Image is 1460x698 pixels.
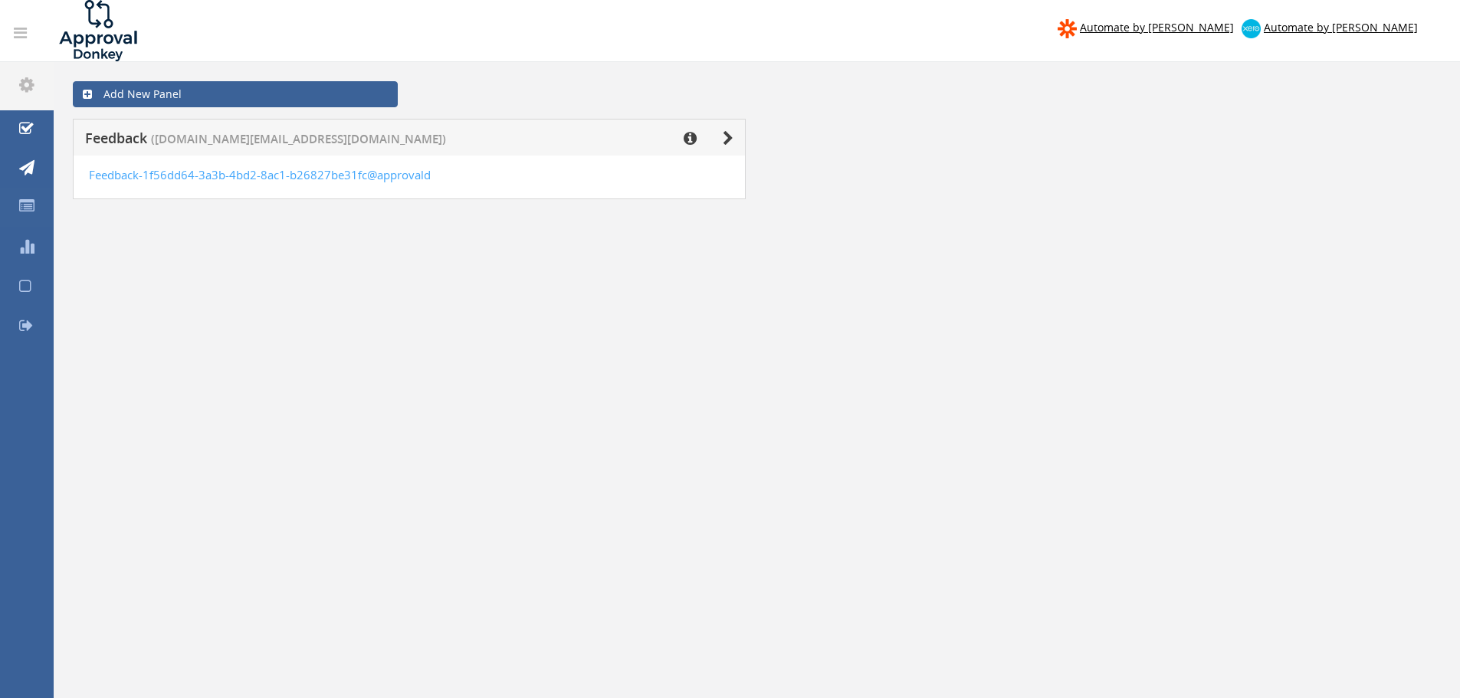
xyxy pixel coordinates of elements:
img: zapier-logomark.png [1058,19,1077,38]
span: ([DOMAIN_NAME][EMAIL_ADDRESS][DOMAIN_NAME]) [151,131,446,147]
span: Automate by [PERSON_NAME] [1264,20,1418,34]
span: Feedback [85,129,147,147]
img: xero-logo.png [1242,19,1261,38]
a: Add New Panel [73,81,398,107]
span: Automate by [PERSON_NAME] [1080,20,1234,34]
a: Feedback-1f56dd64-3a3b-4bd2-8ac1-b26827be31fc@approvald [89,167,431,182]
